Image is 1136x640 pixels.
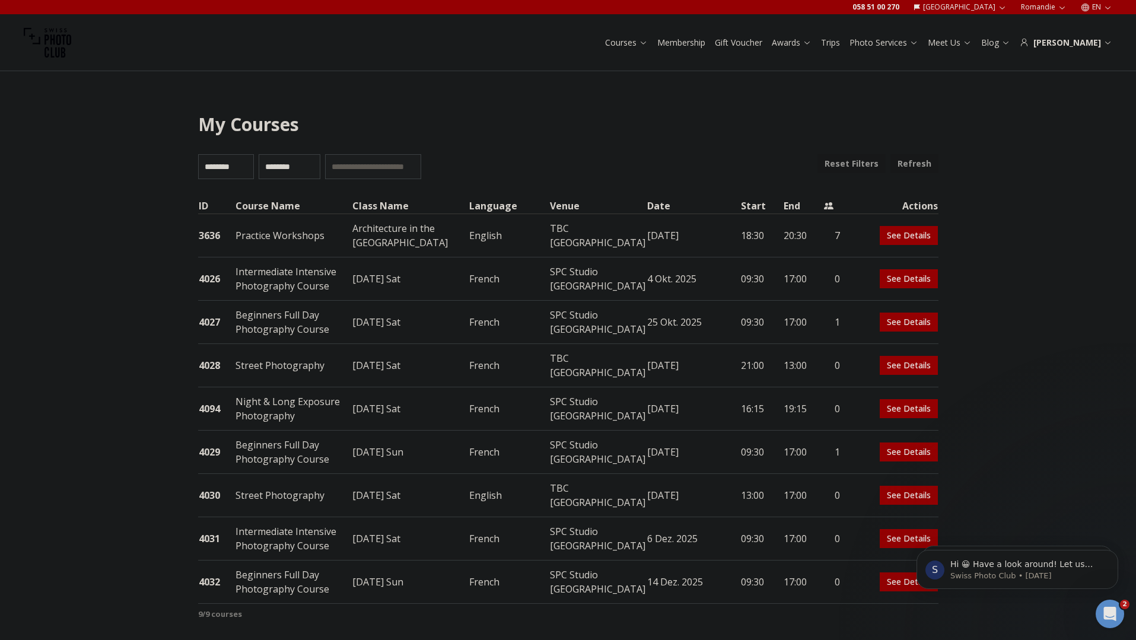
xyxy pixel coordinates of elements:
td: 1 [823,431,841,474]
td: [DATE] Sat [352,257,469,301]
td: 4026 [198,257,235,301]
button: Refresh [890,154,938,173]
td: 13:00 [740,474,783,517]
a: See Details [880,572,938,591]
a: See Details [880,442,938,461]
th: Actions [841,198,938,214]
button: Courses [600,34,653,51]
td: TBC [GEOGRAPHIC_DATA] [549,214,647,257]
a: See Details [880,529,938,548]
th: Language [469,198,549,214]
a: Meet Us [928,37,972,49]
td: French [469,257,549,301]
td: 20:30 [783,214,823,257]
td: French [469,431,549,474]
td: 17:00 [783,257,823,301]
td: [DATE] [647,214,740,257]
td: SPC Studio [GEOGRAPHIC_DATA] [549,387,647,431]
td: 17:00 [783,431,823,474]
td: Intermediate Intensive Photography Course [235,517,352,561]
a: Photo Services [849,37,918,49]
td: [DATE] Sat [352,344,469,387]
b: 9 / 9 courses [198,609,242,619]
a: Trips [821,37,840,49]
td: 09:30 [740,561,783,604]
td: French [469,301,549,344]
td: 4028 [198,344,235,387]
a: Membership [657,37,705,49]
td: 09:30 [740,517,783,561]
td: 0 [823,387,841,431]
td: 4030 [198,474,235,517]
td: 4032 [198,561,235,604]
button: Membership [653,34,710,51]
a: Blog [981,37,1010,49]
td: [DATE] [647,474,740,517]
td: Street Photography [235,344,352,387]
td: 13:00 [783,344,823,387]
td: 25 Okt. 2025 [647,301,740,344]
button: Trips [816,34,845,51]
a: See Details [880,399,938,418]
b: Refresh [898,158,931,170]
td: English [469,474,549,517]
iframe: Intercom notifications message [899,525,1136,608]
td: 1 [823,301,841,344]
td: 4 Okt. 2025 [647,257,740,301]
button: Meet Us [923,34,976,51]
a: See Details [880,313,938,332]
td: 4031 [198,517,235,561]
td: Intermediate Intensive Photography Course [235,257,352,301]
button: Reset Filters [817,154,886,173]
h1: My Courses [198,114,938,135]
td: 0 [823,344,841,387]
button: Photo Services [845,34,923,51]
img: Swiss photo club [24,19,71,66]
th: Start [740,198,783,214]
td: [DATE] [647,431,740,474]
a: See Details [880,486,938,505]
td: [DATE] [647,344,740,387]
td: SPC Studio [GEOGRAPHIC_DATA] [549,517,647,561]
td: French [469,561,549,604]
button: Blog [976,34,1015,51]
td: English [469,214,549,257]
td: 4029 [198,431,235,474]
div: [PERSON_NAME] [1020,37,1112,49]
button: Gift Voucher [710,34,767,51]
td: 0 [823,517,841,561]
a: 058 51 00 270 [852,2,899,12]
td: Beginners Full Day Photography Course [235,431,352,474]
td: 17:00 [783,474,823,517]
td: Architecture in the [GEOGRAPHIC_DATA] [352,214,469,257]
td: 4094 [198,387,235,431]
td: SPC Studio [GEOGRAPHIC_DATA] [549,561,647,604]
td: French [469,344,549,387]
td: Beginners Full Day Photography Course [235,561,352,604]
td: French [469,517,549,561]
button: Awards [767,34,816,51]
b: Reset Filters [825,158,879,170]
td: 6 Dez. 2025 [647,517,740,561]
td: Street Photography [235,474,352,517]
th: End [783,198,823,214]
td: 14 Dez. 2025 [647,561,740,604]
td: 0 [823,474,841,517]
a: Awards [772,37,812,49]
a: Courses [605,37,648,49]
td: 4027 [198,301,235,344]
td: 3636 [198,214,235,257]
a: See Details [880,356,938,375]
td: French [469,387,549,431]
td: 18:30 [740,214,783,257]
td: 09:30 [740,257,783,301]
td: TBC [GEOGRAPHIC_DATA] [549,474,647,517]
td: Practice Workshops [235,214,352,257]
td: 17:00 [783,301,823,344]
td: TBC [GEOGRAPHIC_DATA] [549,344,647,387]
td: 09:30 [740,301,783,344]
td: [DATE] Sat [352,387,469,431]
